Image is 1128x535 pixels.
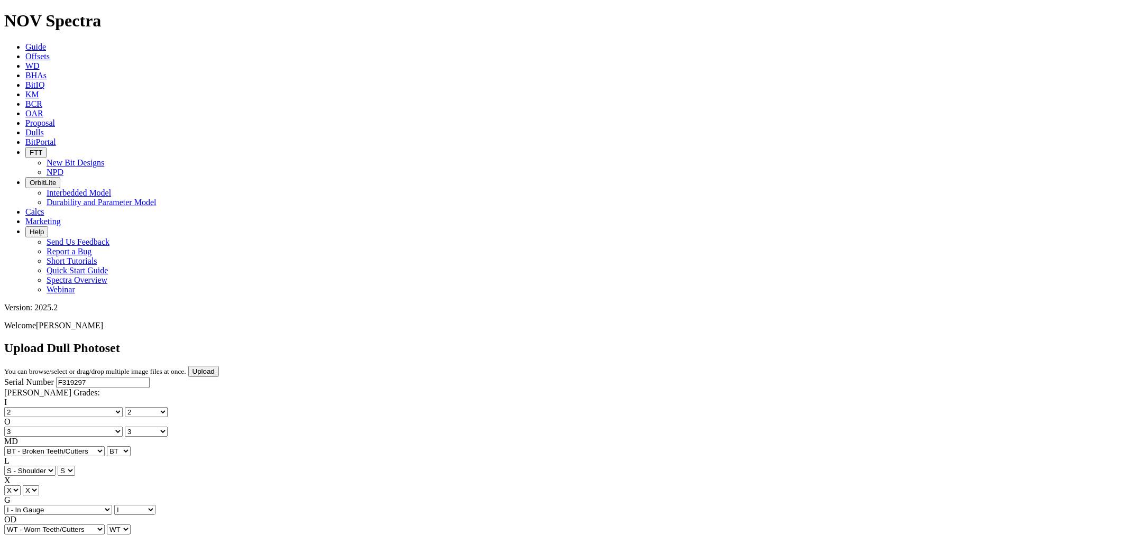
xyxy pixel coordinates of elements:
label: G [4,495,11,504]
button: Help [25,226,48,237]
div: Version: 2025.2 [4,303,1124,312]
label: OD [4,515,16,524]
div: [PERSON_NAME] Grades: [4,388,1124,398]
a: NPD [47,168,63,177]
a: OAR [25,109,43,118]
label: I [4,398,7,407]
input: Upload [188,366,219,377]
a: Webinar [47,285,75,294]
small: You can browse/select or drag/drop multiple image files at once. [4,367,186,375]
a: Offsets [25,52,50,61]
label: X [4,476,11,485]
span: OrbitLite [30,179,56,187]
span: FTT [30,149,42,156]
a: BHAs [25,71,47,80]
label: O [4,417,11,426]
button: FTT [25,147,47,158]
a: BitIQ [25,80,44,89]
label: MD [4,437,18,446]
a: Dulls [25,128,44,137]
a: WD [25,61,40,70]
a: Durability and Parameter Model [47,198,157,207]
a: Marketing [25,217,61,226]
button: OrbitLite [25,177,60,188]
a: Report a Bug [47,247,91,256]
label: Serial Number [4,377,54,386]
a: Send Us Feedback [47,237,109,246]
span: [PERSON_NAME] [36,321,103,330]
a: KM [25,90,39,99]
a: Short Tutorials [47,256,97,265]
a: Interbedded Model [47,188,111,197]
a: Proposal [25,118,55,127]
span: Help [30,228,44,236]
a: BCR [25,99,42,108]
a: Quick Start Guide [47,266,108,275]
p: Welcome [4,321,1124,330]
a: Spectra Overview [47,275,107,284]
a: Guide [25,42,46,51]
a: BitPortal [25,137,56,146]
h1: NOV Spectra [4,11,1124,31]
a: New Bit Designs [47,158,104,167]
a: Calcs [25,207,44,216]
h2: Upload Dull Photoset [4,341,1124,355]
label: L [4,456,10,465]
